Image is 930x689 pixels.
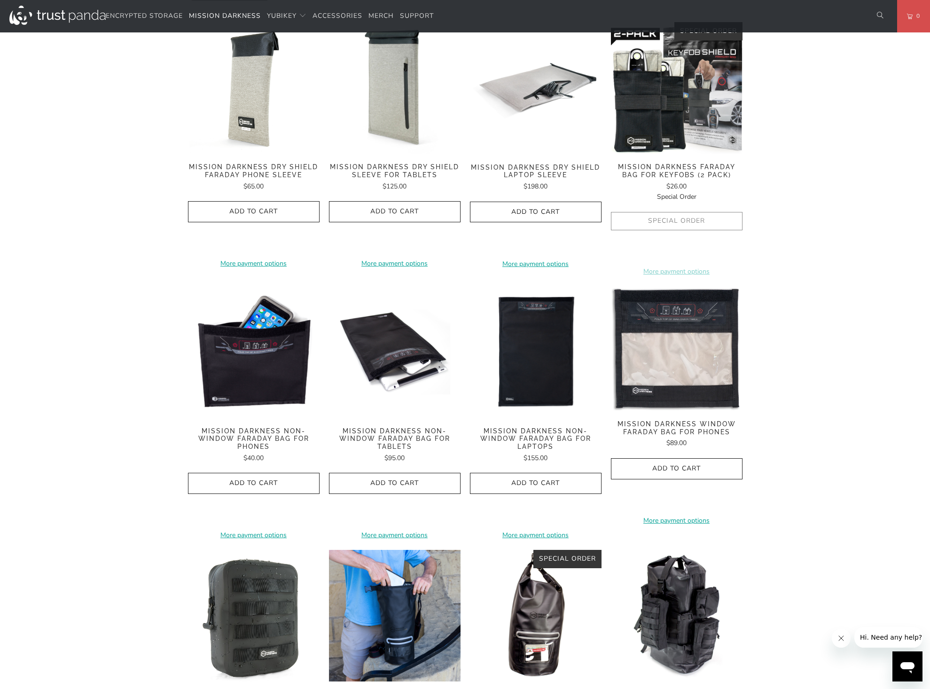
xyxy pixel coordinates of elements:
a: Mission Darkness Dry Shield Faraday Tote 7L Mission Darkness Dry Shield Faraday Tote 7L [329,550,461,681]
a: Mission Darkness Non-Window Faraday Bag for Phones Mission Darkness Non-Window Faraday Bag for Ph... [188,286,320,418]
a: Mission Darkness Non-Window Faraday Bag for Tablets $95.00 [329,427,461,464]
span: Accessories [313,11,362,20]
a: Mission Darkness Dry Shield Sleeve For Tablets $125.00 [329,163,461,192]
a: Mission Darkness Window Faraday Bag for Phones $89.00 [611,420,742,449]
button: Add to Cart [470,473,602,494]
button: Add to Cart [329,473,461,494]
img: Mission Darkness Non-Window Faraday Bag for Laptops [470,286,602,418]
span: Add to Cart [339,479,451,487]
span: $65.00 [243,182,264,191]
a: Mission Darkness Dry Shield Faraday Phone Sleeve $65.00 [188,163,320,192]
a: Mission Darkness Non-Window Faraday Bag for Tablets Mission Darkness Non-Window Faraday Bag for T... [329,286,461,418]
span: Mission Darkness Dry Shield Laptop Sleeve [470,164,602,180]
span: $26.00 [666,182,687,191]
button: Add to Cart [188,473,320,494]
a: More payment options [329,530,461,540]
a: Merch [368,5,394,27]
span: Merch [368,11,394,20]
a: Mission Darkness Faraday Bag for Keyfobs (2 pack) Mission Darkness Faraday Bag for Keyfobs (2 pack) [611,22,742,154]
a: Mission Darkness Dry Shield MOLLE Pouch (Gen 2) - Trust Panda Mission Darkness Dry Shield MOLLE P... [188,550,320,681]
span: $155.00 [524,454,547,462]
a: More payment options [329,258,461,269]
span: Encrypted Storage [106,11,183,20]
span: $95.00 [384,454,405,462]
img: Mission Darkness Faraday Bag for Keyfobs (2 pack) [611,22,742,154]
a: Mission Darkness Dry Shield Faraday Tote 15L Mission Darkness Dry Shield Faraday Tote 15L [470,550,602,681]
a: Encrypted Storage [106,5,183,27]
a: Mission Darkness Non-Window Faraday Bag for Laptops $155.00 [470,427,602,464]
span: Add to Cart [621,465,733,473]
a: Mission Darkness Dry Shield Faraday Backpack 40L Drybag Mission Darkness Dry Shield Faraday Backp... [611,550,742,681]
iframe: Button to launch messaging window [892,651,922,681]
span: Mission Darkness Window Faraday Bag for Phones [611,420,742,436]
img: Mission Darkness Dry Shield Faraday Backpack 40L Drybag [611,550,742,681]
span: Add to Cart [198,208,310,216]
span: Add to Cart [480,208,592,216]
a: Mission Darkness Dry Shield Laptop Sleeve $198.00 [470,164,602,192]
a: More payment options [611,516,742,526]
span: Mission Darkness [189,11,261,20]
button: Add to Cart [611,458,742,479]
a: More payment options [188,530,320,540]
span: Mission Darkness Non-Window Faraday Bag for Phones [188,427,320,451]
a: Mission Darkness Dry Shield Faraday Phone Sleeve - Trust Panda Mission Darkness Dry Shield Farada... [188,22,320,154]
span: Mission Darkness Dry Shield Faraday Phone Sleeve [188,163,320,179]
a: Mission Darkness Non-Window Faraday Bag for Phones $40.00 [188,427,320,464]
img: Mission Darkness Dry Shield Faraday Phone Sleeve - Trust Panda [188,22,320,154]
button: Add to Cart [470,202,602,223]
span: Special Order [539,554,596,563]
span: Support [400,11,434,20]
span: 0 [913,11,920,21]
span: Mission Darkness Faraday Bag for Keyfobs (2 pack) [611,163,742,179]
img: Mission Darkness Dry Shield Faraday Tote 15L [470,550,602,681]
nav: Translation missing: en.navigation.header.main_nav [106,5,434,27]
img: Mission Darkness Dry Shield MOLLE Pouch (Gen 2) - Trust Panda [188,550,320,681]
span: Add to Cart [339,208,451,216]
a: Mission Darkness Faraday Bag for Keyfobs (2 pack) $26.00Special Order [611,163,742,202]
a: Accessories [313,5,362,27]
img: Mission Darkness Dry Shield Sleeve For Tablets [329,22,461,154]
img: Mission Darkness Non-Window Faraday Bag for Phones [188,286,320,418]
summary: YubiKey [267,5,306,27]
iframe: Close message [832,629,851,648]
span: Mission Darkness Non-Window Faraday Bag for Tablets [329,427,461,451]
span: $89.00 [666,438,687,447]
span: $40.00 [243,454,264,462]
span: Mission Darkness Non-Window Faraday Bag for Laptops [470,427,602,451]
a: More payment options [188,258,320,269]
span: Add to Cart [480,479,592,487]
img: Trust Panda Australia [9,6,106,25]
a: Mission Darkness Dry Shield Laptop Sleeve Mission Darkness Dry Shield Laptop Sleeve [470,22,602,154]
img: Mission Darkness Dry Shield Laptop Sleeve [470,22,602,154]
a: Mission Darkness [189,5,261,27]
a: Mission Darkness Non-Window Faraday Bag for Laptops Mission Darkness Non-Window Faraday Bag for L... [470,286,602,418]
span: $198.00 [524,182,547,191]
span: Add to Cart [198,479,310,487]
a: Mission Darkness Dry Shield Sleeve For Tablets Mission Darkness Dry Shield Sleeve For Tablets [329,22,461,154]
a: Support [400,5,434,27]
a: More payment options [470,530,602,540]
button: Add to Cart [329,201,461,222]
button: Add to Cart [188,201,320,222]
img: Mission Darkness Window Faraday Bag for Phones [611,286,742,411]
span: Special Order [657,192,696,201]
span: Mission Darkness Dry Shield Sleeve For Tablets [329,163,461,179]
span: $125.00 [383,182,406,191]
iframe: Message from company [854,627,922,648]
span: YubiKey [267,11,297,20]
a: More payment options [470,259,602,269]
img: Mission Darkness Non-Window Faraday Bag for Tablets [329,286,461,418]
img: Mission Darkness Dry Shield Faraday Tote 7L [329,550,461,681]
